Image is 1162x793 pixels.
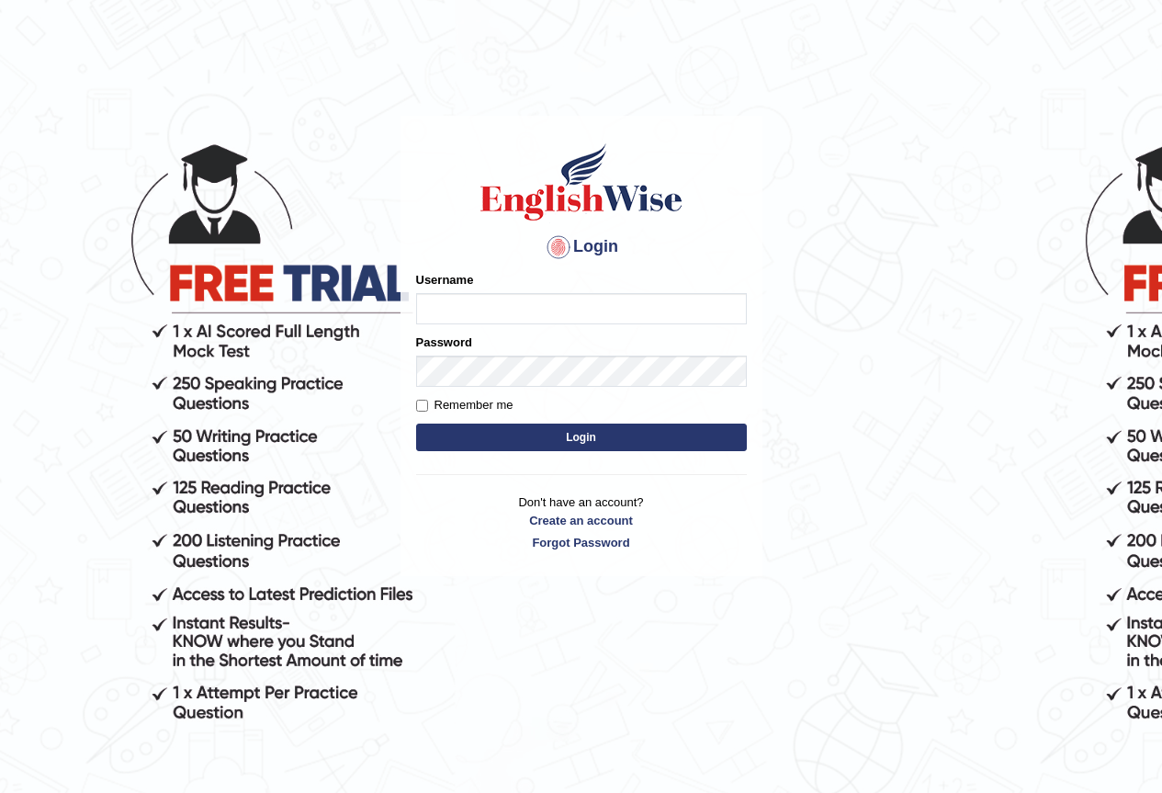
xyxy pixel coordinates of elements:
[416,334,472,351] label: Password
[416,396,513,414] label: Remember me
[416,271,474,289] label: Username
[416,512,747,529] a: Create an account
[416,534,747,551] a: Forgot Password
[416,400,428,412] input: Remember me
[416,232,747,262] h4: Login
[416,493,747,550] p: Don't have an account?
[416,424,747,451] button: Login
[477,141,686,223] img: Logo of English Wise sign in for intelligent practice with AI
